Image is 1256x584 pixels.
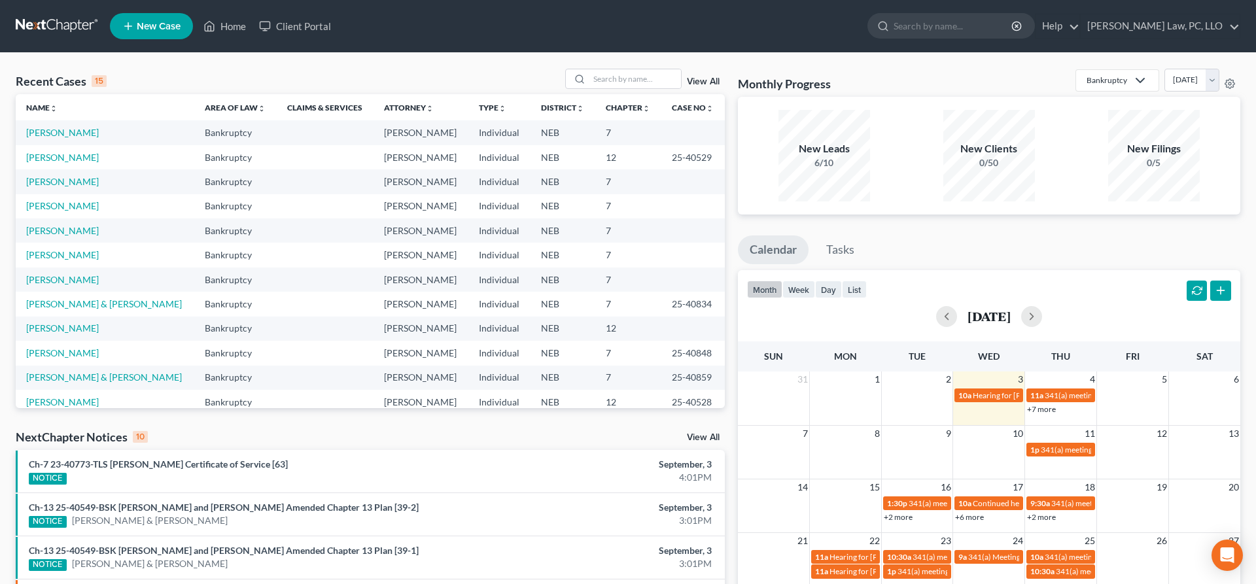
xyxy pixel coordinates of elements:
[194,317,277,341] td: Bankruptcy
[72,514,228,527] a: [PERSON_NAME] & [PERSON_NAME]
[884,512,913,522] a: +2 more
[493,544,712,557] div: September, 3
[468,145,531,169] td: Individual
[374,194,468,218] td: [PERSON_NAME]
[595,243,661,267] td: 7
[374,341,468,365] td: [PERSON_NAME]
[531,390,595,414] td: NEB
[1196,351,1213,362] span: Sat
[29,473,67,485] div: NOTICE
[194,267,277,292] td: Bankruptcy
[468,169,531,194] td: Individual
[1089,371,1096,387] span: 4
[541,103,584,112] a: Districtunfold_more
[868,533,881,549] span: 22
[943,156,1035,169] div: 0/50
[531,267,595,292] td: NEB
[468,317,531,341] td: Individual
[1155,533,1168,549] span: 26
[1045,390,1240,400] span: 341(a) meeting for [PERSON_NAME] & [PERSON_NAME]
[29,545,419,556] a: Ch-13 25-40549-BSK [PERSON_NAME] and [PERSON_NAME] Amended Chapter 13 Plan [39-1]
[531,243,595,267] td: NEB
[973,498,1111,508] span: Continued hearing for [PERSON_NAME]
[26,371,182,383] a: [PERSON_NAME] & [PERSON_NAME]
[26,396,99,407] a: [PERSON_NAME]
[468,267,531,292] td: Individual
[945,426,952,441] span: 9
[738,235,809,264] a: Calendar
[1155,426,1168,441] span: 12
[595,145,661,169] td: 12
[968,309,1011,323] h2: [DATE]
[92,75,107,87] div: 15
[194,120,277,145] td: Bankruptcy
[973,390,1075,400] span: Hearing for [PERSON_NAME]
[898,566,1024,576] span: 341(a) meeting for [PERSON_NAME]
[384,103,434,112] a: Attorneyunfold_more
[137,22,181,31] span: New Case
[468,243,531,267] td: Individual
[29,559,67,571] div: NOTICE
[374,169,468,194] td: [PERSON_NAME]
[1232,371,1240,387] span: 6
[493,514,712,527] div: 3:01PM
[829,566,978,576] span: Hearing for [PERSON_NAME] Land & Cattle
[595,366,661,390] td: 7
[842,281,867,298] button: list
[468,292,531,316] td: Individual
[468,366,531,390] td: Individual
[26,127,99,138] a: [PERSON_NAME]
[194,341,277,365] td: Bankruptcy
[531,341,595,365] td: NEB
[26,249,99,260] a: [PERSON_NAME]
[887,566,896,576] span: 1p
[1227,479,1240,495] span: 20
[531,145,595,169] td: NEB
[1081,14,1240,38] a: [PERSON_NAME] Law, PC, LLO
[1027,512,1056,522] a: +2 more
[531,366,595,390] td: NEB
[26,176,99,187] a: [PERSON_NAME]
[374,243,468,267] td: [PERSON_NAME]
[595,218,661,243] td: 7
[687,77,720,86] a: View All
[531,218,595,243] td: NEB
[747,281,782,298] button: month
[194,390,277,414] td: Bankruptcy
[374,390,468,414] td: [PERSON_NAME]
[1083,426,1096,441] span: 11
[945,371,952,387] span: 2
[468,218,531,243] td: Individual
[26,225,99,236] a: [PERSON_NAME]
[1126,351,1140,362] span: Fri
[531,194,595,218] td: NEB
[829,552,932,562] span: Hearing for [PERSON_NAME]
[968,552,1172,562] span: 341(a) Meeting for [PERSON_NAME] and [PERSON_NAME]
[958,498,971,508] span: 10a
[479,103,506,112] a: Typeunfold_more
[1108,141,1200,156] div: New Filings
[26,200,99,211] a: [PERSON_NAME]
[887,498,907,508] span: 1:30p
[595,194,661,218] td: 7
[778,156,870,169] div: 6/10
[801,426,809,441] span: 7
[873,426,881,441] span: 8
[16,429,148,445] div: NextChapter Notices
[595,341,661,365] td: 7
[258,105,266,112] i: unfold_more
[873,371,881,387] span: 1
[468,341,531,365] td: Individual
[277,94,374,120] th: Claims & Services
[468,390,531,414] td: Individual
[426,105,434,112] i: unfold_more
[595,169,661,194] td: 7
[374,145,468,169] td: [PERSON_NAME]
[468,194,531,218] td: Individual
[576,105,584,112] i: unfold_more
[493,557,712,570] div: 3:01PM
[194,292,277,316] td: Bankruptcy
[796,479,809,495] span: 14
[687,433,720,442] a: View All
[939,479,952,495] span: 16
